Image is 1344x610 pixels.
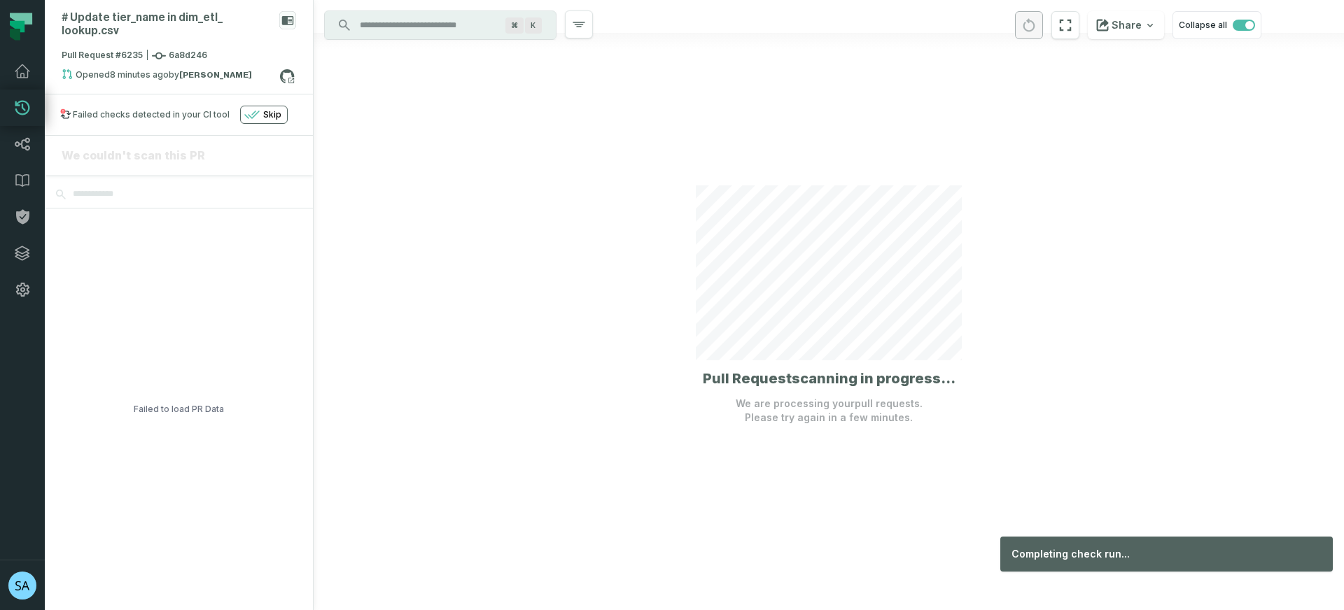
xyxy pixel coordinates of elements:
[505,17,524,34] span: Press ⌘ + K to focus the search bar
[73,109,230,120] div: Failed checks detected in your CI tool
[240,106,288,124] button: Skip
[1000,537,1333,572] div: Completing check run...
[62,49,207,63] span: Pull Request #6235 6a8d246
[525,17,542,34] span: Press ⌘ + K to focus the search bar
[62,69,279,85] div: Opened by
[134,208,224,610] div: Failed to load PR Data
[1088,11,1164,39] button: Share
[179,71,252,79] strong: Semion Abramov (SemionAbra)
[278,67,296,85] a: View on github
[703,369,955,388] h1: Pull Request scanning in progress...
[8,572,36,600] img: avatar of sabramov
[736,397,923,425] p: We are processing your pull requests . Please try again in a few minutes.
[62,11,274,38] div: # Update tier_name in dim_etl_lookup.csv
[263,109,281,120] span: Skip
[1172,11,1261,39] button: Collapse all
[62,147,296,164] div: We couldn't scan this PR
[110,69,169,80] relative-time: Sep 15, 2025, 3:30 PM GMT+3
